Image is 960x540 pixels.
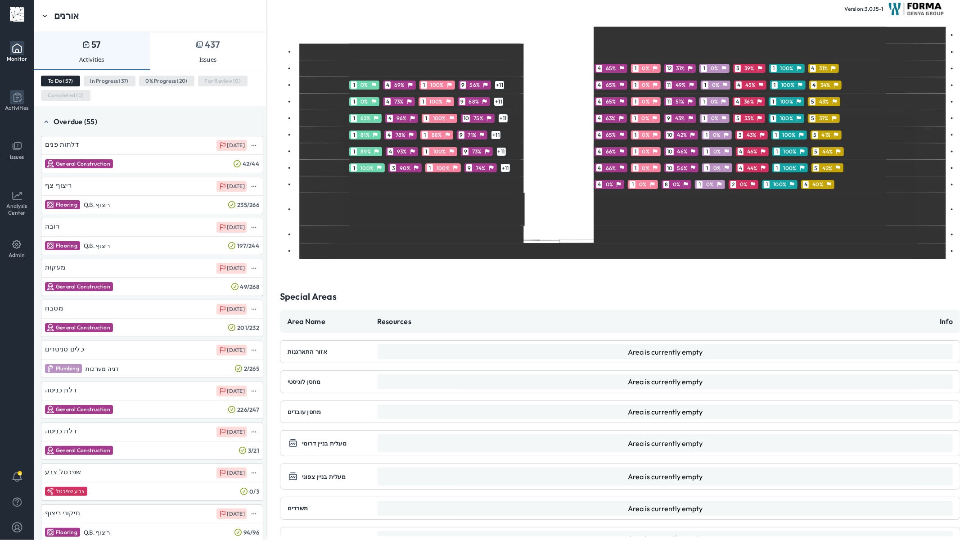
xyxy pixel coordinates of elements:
div: 4 [596,164,602,171]
div: 4 [735,98,740,105]
div: 43 % [673,115,685,121]
div: 1 [351,148,357,155]
div: 1 [351,131,357,139]
div: 43 % [745,131,757,138]
p: Analysis Center [3,202,32,216]
div: 1 [351,98,357,105]
div: 42 % [821,165,833,171]
button: 0% Progress (20) [139,76,194,86]
div: General Construction [56,283,110,290]
div: 2/265 [244,365,259,373]
span: [DATE] [227,510,245,517]
div: 4 [387,115,393,122]
div: Special Areas [280,291,337,302]
div: 100 % [781,131,796,138]
div: 81 % [359,131,370,138]
div: 1 [701,98,707,105]
img: Project logo [889,3,944,15]
div: 2 [730,181,736,188]
div: 5 [735,115,741,122]
div: + 11 [491,130,501,139]
div: 74 % [474,165,486,171]
div: 0 % [640,148,650,155]
div: 1 [702,115,708,122]
a: Activities [0,86,34,135]
div: 4 [596,131,602,139]
div: 71 % [466,131,477,138]
div: רובה [45,222,59,230]
div: 44 % [821,148,834,155]
div: תיקוני ריצוף [45,508,80,517]
div: 1 [633,98,639,105]
div: 56 % [676,165,688,171]
div: Info [940,317,953,326]
div: Version: 3.0.15-1 [845,5,883,12]
div: 0 % [738,181,748,188]
div: דלתות פנים [45,140,79,148]
div: 68 % [467,98,480,105]
div: 1 [772,81,778,89]
div: 1 [633,81,639,89]
div: דלת כניסה [45,427,77,435]
div: 1 [774,164,780,171]
div: 1 [701,65,707,72]
div: 0 % [640,165,650,171]
span: [DATE] [227,306,245,312]
button: In Progress (37) [84,76,135,86]
div: 1 [424,115,429,122]
div: 4 [803,181,809,188]
div: 0 % [640,98,650,105]
div: 100 % [359,165,374,171]
div: 56 % [468,81,481,88]
div: ריצוף צף [45,181,72,189]
div: 4 [738,148,744,155]
div: 4 [596,65,602,72]
div: 1 [704,148,710,155]
div: 4 [596,181,602,188]
div: 11 [666,98,672,105]
div: 0 % [709,115,719,121]
div: 100 % [428,98,443,105]
div: 100 % [782,165,797,171]
div: 0 % [640,131,650,138]
span: [DATE] [227,346,245,353]
div: 63 % [604,115,616,121]
div: 11 [666,81,672,89]
div: Area Name [287,317,377,326]
div: 88 % [430,131,442,138]
div: 0 % [710,81,720,88]
span: 4 [19,472,21,476]
div: 89 % [359,148,371,155]
div: 49/268 [240,283,260,291]
button: To Do (57) [41,76,80,86]
div: 0 % [712,165,721,171]
div: 4 [385,98,391,105]
div: 96 % [395,115,407,121]
div: 226/247 [237,406,259,414]
div: 12 [666,65,673,72]
div: General Construction [56,406,110,413]
div: מטבח [45,304,63,312]
div: 1 [633,65,639,72]
div: 0 % [640,115,650,121]
p: Activities [79,56,104,63]
div: 65 % [604,65,617,72]
div: 3 [737,131,743,139]
div: 0 % [711,131,721,138]
div: 1 [351,164,357,171]
div: 0 % [671,181,681,188]
a: Issues [0,135,34,184]
div: 10 [666,131,674,139]
div: 43 % [744,81,756,88]
div: דלת כניסה [45,386,77,394]
div: 100 % [782,148,797,155]
div: 1 [633,148,639,155]
div: Q.B. ריצוף [84,201,110,209]
div: 10 [463,115,470,122]
div: 1 [764,181,770,188]
span: [DATE] [227,142,245,148]
span: [DATE] [227,265,245,271]
div: Area is currently empty [628,504,703,513]
div: 0/3 [249,488,259,495]
span: [DATE] [227,224,245,230]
